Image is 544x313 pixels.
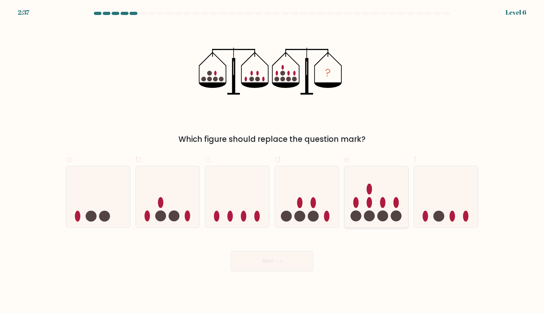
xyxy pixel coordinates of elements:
[70,134,474,145] div: Which figure should replace the question mark?
[136,153,143,165] span: b.
[275,153,282,165] span: d.
[66,153,73,165] span: a.
[344,153,351,165] span: e.
[205,153,212,165] span: c.
[18,8,29,17] div: 2:37
[231,251,313,271] button: Next
[325,65,331,81] tspan: ?
[506,8,526,17] div: Level 6
[414,153,418,165] span: f.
